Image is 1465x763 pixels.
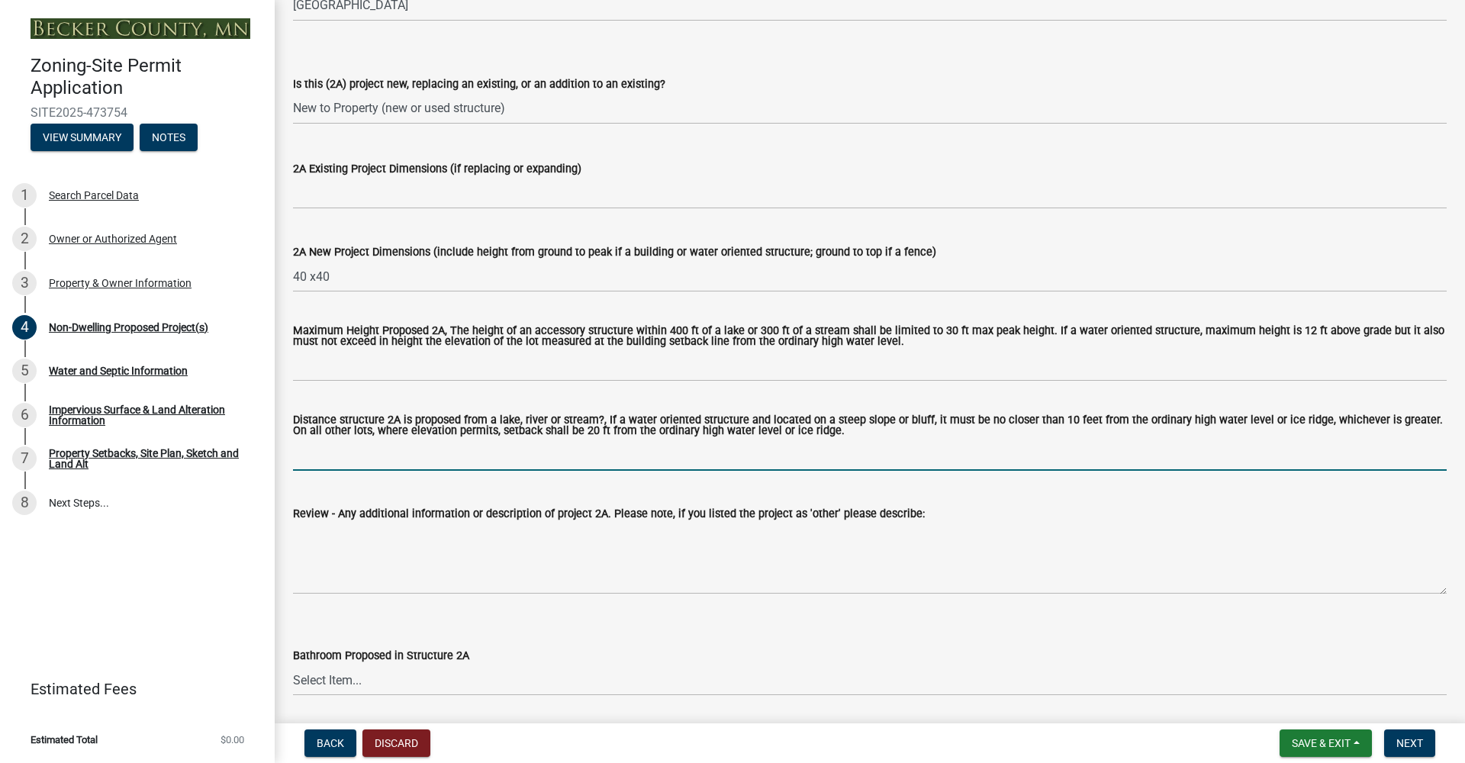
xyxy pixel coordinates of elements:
div: Impervious Surface & Land Alteration Information [49,404,250,426]
h4: Zoning-Site Permit Application [31,55,262,99]
div: 2 [12,227,37,251]
div: Search Parcel Data [49,190,139,201]
span: Save & Exit [1292,737,1351,749]
div: 5 [12,359,37,383]
div: Owner or Authorized Agent [49,233,177,244]
label: Is this (2A) project new, replacing an existing, or an addition to an existing? [293,79,665,90]
div: 3 [12,271,37,295]
label: Bathroom Proposed in Structure 2A [293,651,469,662]
wm-modal-confirm: Summary [31,132,134,144]
button: View Summary [31,124,134,151]
div: Property & Owner Information [49,278,192,288]
div: Property Setbacks, Site Plan, Sketch and Land Alt [49,448,250,469]
label: 2A Existing Project Dimensions (if replacing or expanding) [293,164,581,175]
img: Becker County, Minnesota [31,18,250,39]
div: Water and Septic Information [49,365,188,376]
div: 7 [12,446,37,471]
label: Review - Any additional information or description of project 2A. Please note, if you listed the ... [293,509,925,520]
label: Distance structure 2A is proposed from a lake, river or stream?, If a water oriented structure an... [293,415,1447,437]
button: Notes [140,124,198,151]
div: 1 [12,183,37,208]
wm-modal-confirm: Notes [140,132,198,144]
label: Maximum Height Proposed 2A, The height of an accessory structure within 400 ft of a lake or 300 f... [293,326,1447,348]
a: Estimated Fees [12,674,250,704]
label: 2A New Project Dimensions (include height from ground to peak if a building or water oriented str... [293,247,936,258]
span: SITE2025-473754 [31,105,244,120]
div: Non-Dwelling Proposed Project(s) [49,322,208,333]
button: Save & Exit [1280,729,1372,757]
span: Back [317,737,344,749]
span: $0.00 [221,735,244,745]
span: Next [1396,737,1423,749]
button: Next [1384,729,1435,757]
div: 8 [12,491,37,515]
div: 6 [12,403,37,427]
span: Estimated Total [31,735,98,745]
button: Discard [362,729,430,757]
div: 4 [12,315,37,340]
button: Back [304,729,356,757]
